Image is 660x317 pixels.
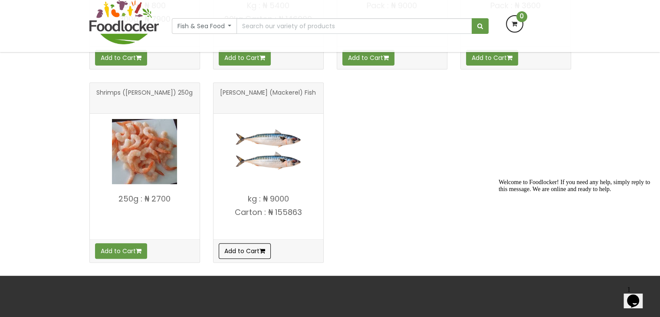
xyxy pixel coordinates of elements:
button: Add to Cart [219,50,271,66]
i: Add to cart [507,55,512,61]
p: kg : ₦ 9000 [213,195,323,203]
span: 0 [516,11,527,22]
iframe: chat widget [495,175,651,278]
button: Add to Cart [219,243,271,259]
button: Fish & Sea Food [172,18,237,34]
iframe: chat widget [624,282,651,308]
span: Shrimps ([PERSON_NAME]) 250g [96,89,193,107]
img: Shrimps (Perez) 250g [112,119,177,184]
span: [PERSON_NAME] (Mackerel) Fish [220,89,316,107]
img: Titus (Mackerel) Fish [236,119,301,184]
p: Carton : ₦ 155863 [213,208,323,217]
button: Add to Cart [466,50,518,66]
i: Add to cart [383,55,389,61]
button: Add to Cart [95,50,147,66]
button: Add to Cart [342,50,394,66]
div: Welcome to Foodlocker! If you need any help, simply reply to this message. We are online and read... [3,3,160,17]
span: Welcome to Foodlocker! If you need any help, simply reply to this message. We are online and read... [3,3,155,17]
i: Add to cart [259,55,265,61]
i: Add to cart [136,55,141,61]
i: Add to cart [136,248,141,254]
input: Search our variety of products [236,18,472,34]
button: Add to Cart [95,243,147,259]
p: 250g : ₦ 2700 [90,195,200,203]
i: Add to cart [259,248,265,254]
